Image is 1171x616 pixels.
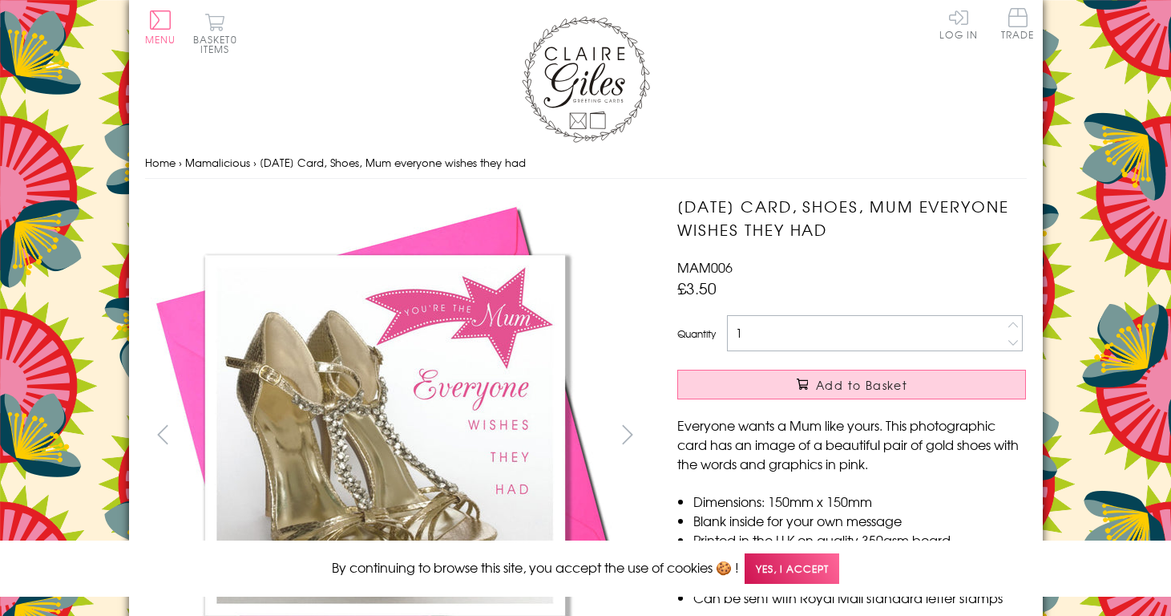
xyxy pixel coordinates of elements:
button: next [609,416,645,452]
h1: [DATE] Card, Shoes, Mum everyone wishes they had [677,195,1026,241]
li: Blank inside for your own message [693,511,1026,530]
label: Quantity [677,326,716,341]
img: Claire Giles Greetings Cards [522,16,650,143]
a: Log In [939,8,978,39]
span: › [253,155,256,170]
span: £3.50 [677,277,717,299]
li: Dimensions: 150mm x 150mm [693,492,1026,511]
li: Printed in the U.K on quality 350gsm board [693,530,1026,549]
button: Menu [145,10,176,44]
nav: breadcrumbs [145,147,1027,180]
span: 0 items [200,32,237,56]
span: Trade [1001,8,1035,39]
span: [DATE] Card, Shoes, Mum everyone wishes they had [260,155,526,170]
button: Add to Basket [677,370,1026,399]
span: › [179,155,182,170]
span: MAM006 [677,257,733,277]
button: Basket0 items [193,13,237,54]
span: Yes, I accept [745,553,839,585]
a: Trade [1001,8,1035,43]
a: Home [145,155,176,170]
span: Add to Basket [816,377,907,393]
p: Everyone wants a Mum like yours. This photographic card has an image of a beautiful pair of gold ... [677,415,1026,473]
span: Menu [145,32,176,47]
button: prev [145,416,181,452]
a: Mamalicious [185,155,250,170]
li: Can be sent with Royal Mail standard letter stamps [693,588,1026,607]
